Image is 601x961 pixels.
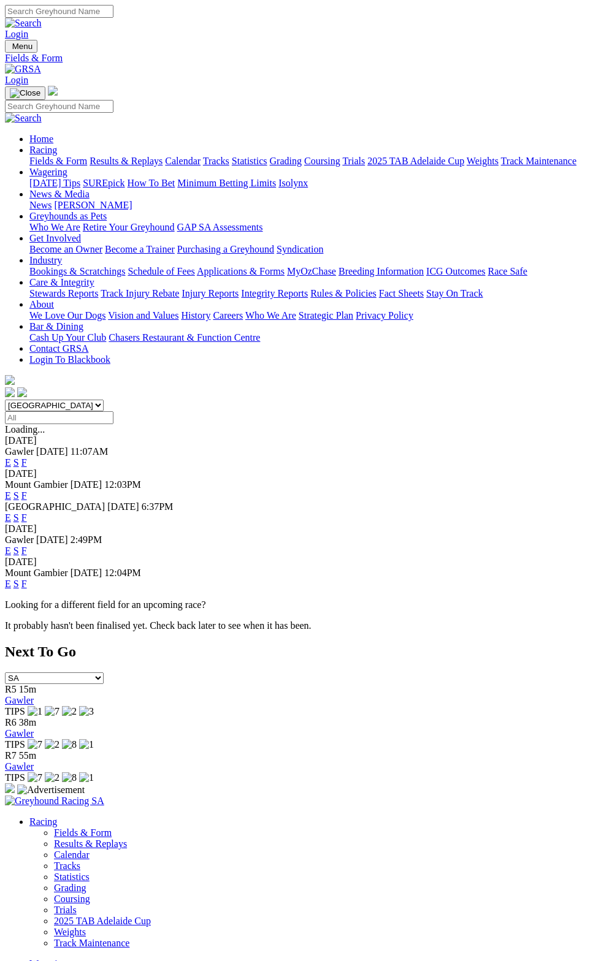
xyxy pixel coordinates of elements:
[29,332,106,343] a: Cash Up Your Club
[29,332,596,343] div: Bar & Dining
[177,178,276,188] a: Minimum Betting Limits
[48,86,58,96] img: logo-grsa-white.png
[28,706,42,717] img: 1
[278,178,308,188] a: Isolynx
[21,490,27,501] a: F
[19,684,36,694] span: 15m
[83,178,124,188] a: SUREpick
[182,288,239,298] a: Injury Reports
[83,222,175,232] a: Retire Your Greyhound
[367,156,464,166] a: 2025 TAB Adelaide Cup
[5,534,34,545] span: Gawler
[5,435,596,446] div: [DATE]
[5,761,34,772] a: Gawler
[5,29,28,39] a: Login
[339,266,424,276] a: Breeding Information
[29,288,98,298] a: Stewards Reports
[342,156,365,166] a: Trials
[29,266,125,276] a: Bookings & Scratchings
[287,266,336,276] a: MyOzChase
[5,375,15,385] img: logo-grsa-white.png
[5,599,596,610] p: Looking for a different field for an upcoming race?
[5,706,25,716] span: TIPS
[54,927,86,937] a: Weights
[29,189,90,199] a: News & Media
[54,200,132,210] a: [PERSON_NAME]
[29,233,81,243] a: Get Involved
[5,783,15,793] img: 15187_Greyhounds_GreysPlayCentral_Resize_SA_WebsiteBanner_300x115_2025.jpg
[304,156,340,166] a: Coursing
[13,579,19,589] a: S
[54,838,127,849] a: Results & Replays
[29,266,596,277] div: Industry
[5,18,42,29] img: Search
[5,501,105,512] span: [GEOGRAPHIC_DATA]
[5,545,11,556] a: E
[90,156,163,166] a: Results & Replays
[5,75,28,85] a: Login
[5,739,25,750] span: TIPS
[19,750,36,761] span: 55m
[17,784,85,796] img: Advertisement
[29,200,596,211] div: News & Media
[29,321,83,332] a: Bar & Dining
[5,53,596,64] a: Fields & Form
[62,706,77,717] img: 2
[45,739,59,750] img: 2
[5,100,113,113] input: Search
[426,288,483,298] a: Stay On Track
[45,772,59,783] img: 2
[71,568,102,578] span: [DATE]
[5,86,45,100] button: Toggle navigation
[5,579,11,589] a: E
[5,684,17,694] span: R5
[54,872,90,882] a: Statistics
[5,424,45,435] span: Loading...
[5,387,15,397] img: facebook.svg
[29,156,596,167] div: Racing
[13,457,19,468] a: S
[5,512,11,523] a: E
[54,860,80,871] a: Tracks
[5,644,596,660] h2: Next To Go
[128,178,175,188] a: How To Bet
[310,288,377,298] a: Rules & Policies
[71,534,102,545] span: 2:49PM
[29,211,107,221] a: Greyhounds as Pets
[54,883,86,893] a: Grading
[29,167,67,177] a: Wagering
[5,796,104,807] img: Greyhound Racing SA
[5,695,34,705] a: Gawler
[5,750,17,761] span: R7
[181,310,210,321] a: History
[29,277,94,287] a: Care & Integrity
[5,411,113,424] input: Select date
[5,113,42,124] img: Search
[101,288,179,298] a: Track Injury Rebate
[29,200,52,210] a: News
[5,620,312,631] partial: It probably hasn't been finalised yet. Check back later to see when it has been.
[12,42,33,51] span: Menu
[5,5,113,18] input: Search
[241,288,308,298] a: Integrity Reports
[10,88,40,98] img: Close
[29,255,62,265] a: Industry
[104,479,141,490] span: 12:03PM
[21,545,27,556] a: F
[277,244,323,254] a: Syndication
[21,512,27,523] a: F
[467,156,499,166] a: Weights
[109,332,260,343] a: Chasers Restaurant & Function Centre
[54,905,77,915] a: Trials
[79,739,94,750] img: 1
[104,568,141,578] span: 12:04PM
[165,156,201,166] a: Calendar
[177,222,263,232] a: GAP SA Assessments
[501,156,576,166] a: Track Maintenance
[5,64,41,75] img: GRSA
[270,156,302,166] a: Grading
[29,354,110,365] a: Login To Blackbook
[29,134,53,144] a: Home
[142,501,174,512] span: 6:37PM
